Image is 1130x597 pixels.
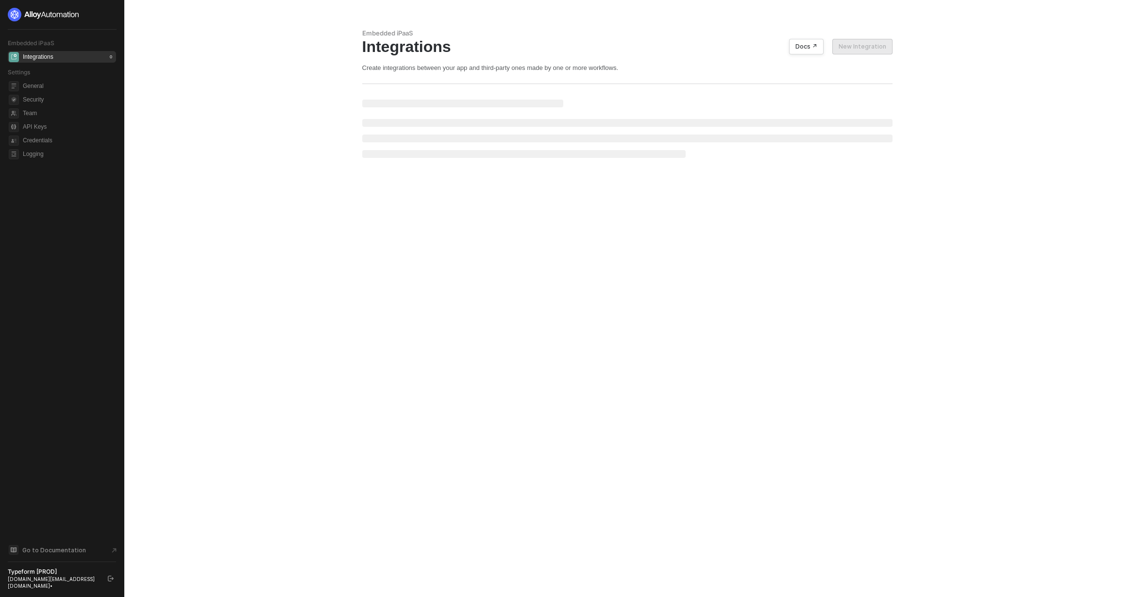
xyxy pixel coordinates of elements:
[832,39,893,54] button: New Integration
[8,576,99,589] div: [DOMAIN_NAME][EMAIL_ADDRESS][DOMAIN_NAME] •
[9,136,19,146] span: credentials
[23,80,114,92] span: General
[362,37,893,56] div: Integrations
[8,68,30,76] span: Settings
[9,52,19,62] span: integrations
[8,544,117,556] a: Knowledge Base
[8,568,99,576] div: Typeform [PROD]
[789,39,824,54] button: Docs ↗
[9,95,19,105] span: security
[9,545,18,555] span: documentation
[8,39,54,47] span: Embedded iPaaS
[9,122,19,132] span: api-key
[23,121,114,133] span: API Keys
[362,29,893,37] div: Embedded iPaaS
[9,81,19,91] span: general
[108,576,114,581] span: logout
[109,546,119,555] span: document-arrow
[23,107,114,119] span: Team
[23,135,114,146] span: Credentials
[23,53,53,61] div: Integrations
[362,64,893,72] div: Create integrations between your app and third-party ones made by one or more workflows.
[8,8,80,21] img: logo
[9,108,19,119] span: team
[108,53,114,61] div: 0
[9,149,19,159] span: logging
[23,94,114,105] span: Security
[23,148,114,160] span: Logging
[22,546,86,554] span: Go to Documentation
[795,43,817,51] div: Docs ↗
[8,8,116,21] a: logo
